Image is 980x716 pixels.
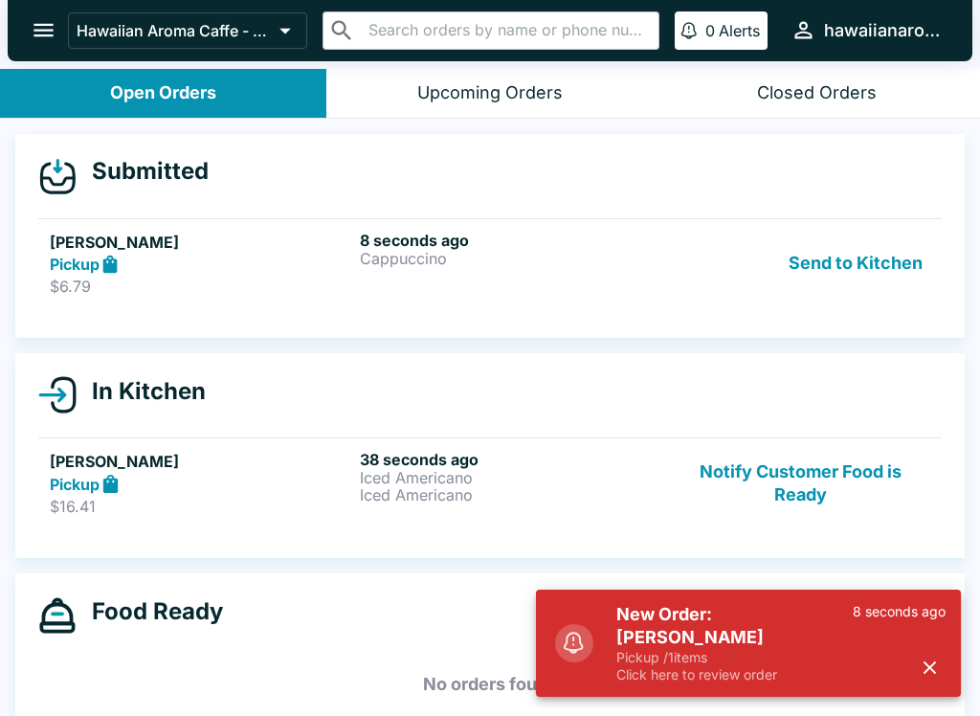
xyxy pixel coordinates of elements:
strong: Pickup [50,255,100,274]
p: $6.79 [50,277,352,296]
button: Send to Kitchen [781,231,930,297]
button: Hawaiian Aroma Caffe - Waikiki Beachcomber [68,12,307,49]
h6: 8 seconds ago [360,231,662,250]
p: Alerts [719,21,760,40]
button: open drawer [19,6,68,55]
p: Click here to review order [616,666,853,683]
p: Iced Americano [360,486,662,503]
h4: Food Ready [77,597,223,626]
h4: In Kitchen [77,377,206,406]
p: $16.41 [50,497,352,516]
a: [PERSON_NAME]Pickup$16.4138 seconds agoIced AmericanoIced AmericanoNotify Customer Food is Ready [38,437,942,527]
h6: 38 seconds ago [360,450,662,469]
button: Notify Customer Food is Ready [671,450,930,516]
div: hawaiianaromacaffe [824,19,942,42]
p: Pickup / 1 items [616,649,853,666]
div: Upcoming Orders [417,82,563,104]
h4: Submitted [77,157,209,186]
a: [PERSON_NAME]Pickup$6.798 seconds agoCappuccinoSend to Kitchen [38,218,942,308]
h5: New Order: [PERSON_NAME] [616,603,853,649]
p: Cappuccino [360,250,662,267]
button: hawaiianaromacaffe [783,10,949,51]
strong: Pickup [50,475,100,494]
input: Search orders by name or phone number [363,17,651,44]
div: Open Orders [110,82,216,104]
p: Hawaiian Aroma Caffe - Waikiki Beachcomber [77,21,272,40]
p: 0 [705,21,715,40]
h5: [PERSON_NAME] [50,450,352,473]
div: Closed Orders [757,82,877,104]
p: Iced Americano [360,469,662,486]
h5: [PERSON_NAME] [50,231,352,254]
p: 8 seconds ago [853,603,946,620]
